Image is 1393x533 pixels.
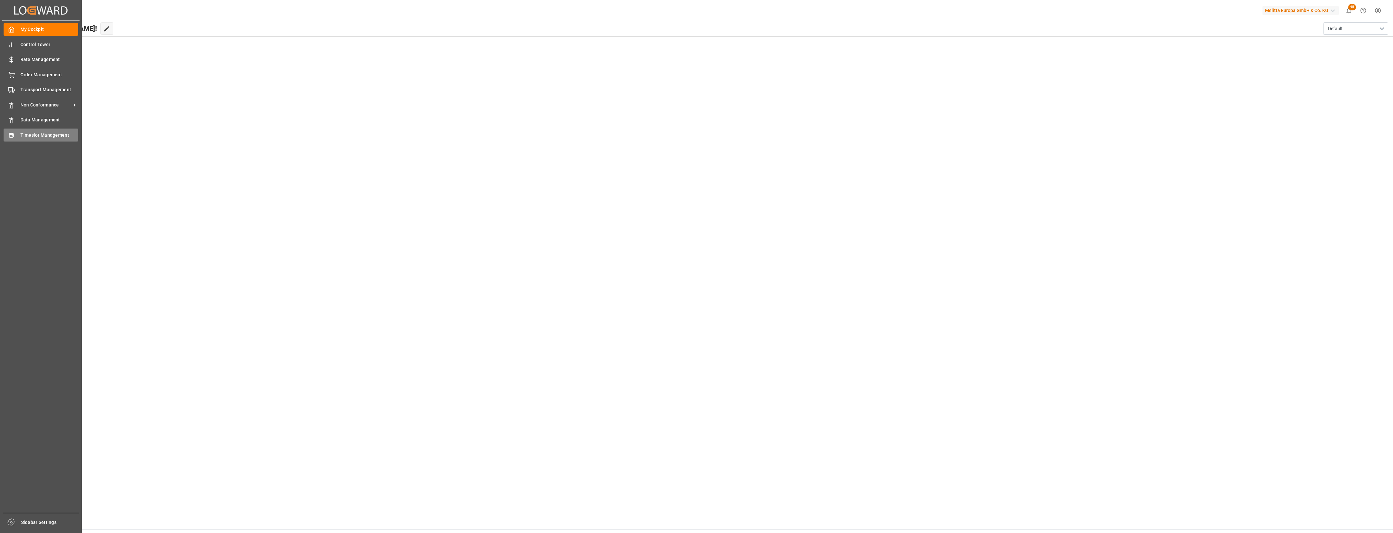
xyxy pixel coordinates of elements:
[4,23,78,36] a: My Cockpit
[20,102,72,108] span: Non Conformance
[4,129,78,141] a: Timeslot Management
[4,68,78,81] a: Order Management
[1262,6,1339,15] div: Melitta Europa GmbH & Co. KG
[20,56,79,63] span: Rate Management
[27,22,97,35] span: Hello [PERSON_NAME]!
[4,53,78,66] a: Rate Management
[20,71,79,78] span: Order Management
[4,114,78,126] a: Data Management
[20,117,79,123] span: Data Management
[20,132,79,139] span: Timeslot Management
[1328,25,1343,32] span: Default
[20,86,79,93] span: Transport Management
[20,41,79,48] span: Control Tower
[1356,3,1371,18] button: Help Center
[4,83,78,96] a: Transport Management
[1323,22,1388,35] button: open menu
[1341,3,1356,18] button: show 45 new notifications
[4,38,78,51] a: Control Tower
[20,26,79,33] span: My Cockpit
[1262,4,1341,17] button: Melitta Europa GmbH & Co. KG
[1348,4,1356,10] span: 45
[21,519,79,526] span: Sidebar Settings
